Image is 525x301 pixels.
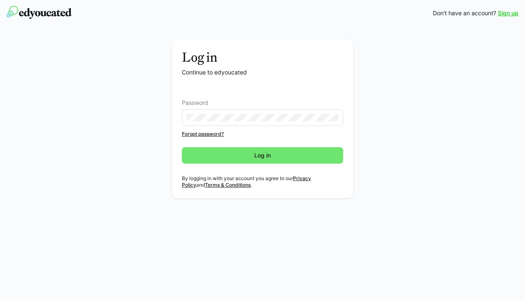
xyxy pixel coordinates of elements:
[182,100,208,106] span: Password
[205,182,251,188] a: Terms & Conditions
[182,175,311,188] a: Privacy Policy
[253,151,272,160] span: Log in
[182,49,343,65] h3: Log in
[498,9,518,17] a: Sign up
[433,9,496,17] span: Don't have an account?
[182,68,343,76] p: Continue to edyoucated
[182,147,343,164] button: Log in
[182,175,343,188] p: By logging in with your account you agree to our and .
[182,131,343,137] a: Forgot password?
[7,6,72,19] img: edyoucated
